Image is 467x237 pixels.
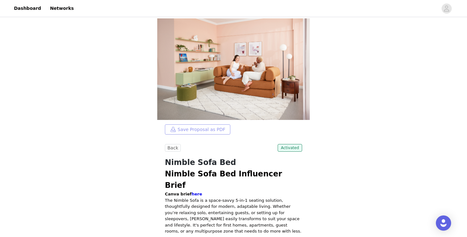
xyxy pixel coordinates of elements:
[165,144,181,152] button: Back
[165,198,301,234] span: The Nimble Sofa is a space-savvy 5-in-1 seating solution, thoughtfully designed for modern, adapt...
[10,1,45,16] a: Dashboard
[165,169,282,190] strong: Nimble Sofa Bed Influencer Brief
[46,1,78,16] a: Networks
[157,18,310,120] img: campaign image
[192,192,202,196] a: here
[165,157,302,168] h1: Nimble Sofa Bed
[278,144,302,152] span: Activated
[165,192,202,196] strong: Canva brief
[443,3,450,14] div: avatar
[436,215,451,231] div: Open Intercom Messenger
[165,124,230,135] button: Save Proposal as PDF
